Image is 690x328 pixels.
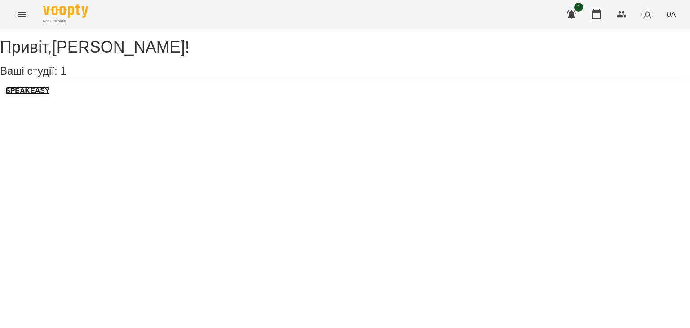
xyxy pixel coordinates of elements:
button: UA [663,6,679,22]
img: Voopty Logo [43,4,88,18]
button: Menu [11,4,32,25]
span: For Business [43,18,88,24]
span: UA [666,9,676,19]
img: avatar_s.png [641,8,654,21]
span: 1 [574,3,583,12]
a: SPEAKEASY [5,87,50,95]
span: 1 [60,65,66,77]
